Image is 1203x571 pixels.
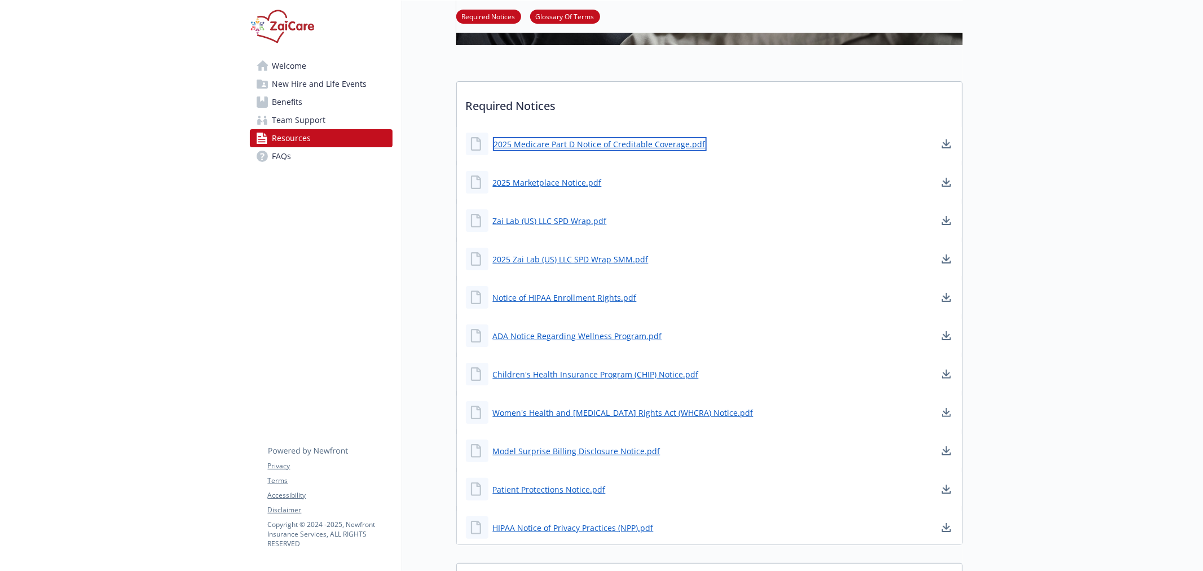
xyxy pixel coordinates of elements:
[940,214,953,227] a: download document
[940,521,953,534] a: download document
[940,329,953,342] a: download document
[940,291,953,304] a: download document
[493,484,606,495] a: Patient Protections Notice.pdf
[268,476,392,486] a: Terms
[493,177,602,188] a: 2025 Marketplace Notice.pdf
[940,444,953,458] a: download document
[940,137,953,151] a: download document
[493,407,753,419] a: Women's Health and [MEDICAL_DATA] Rights Act (WHCRA) Notice.pdf
[493,292,637,304] a: Notice of HIPAA Enrollment Rights.pdf
[250,111,393,129] a: Team Support
[493,253,649,265] a: 2025 Zai Lab (US) LLC SPD Wrap SMM.pdf
[272,75,367,93] span: New Hire and Life Events
[940,406,953,419] a: download document
[493,330,662,342] a: ADA Notice Regarding Wellness Program.pdf
[250,57,393,75] a: Welcome
[272,57,307,75] span: Welcome
[272,111,326,129] span: Team Support
[268,520,392,548] p: Copyright © 2024 - 2025 , Newfront Insurance Services, ALL RIGHTS RESERVED
[250,75,393,93] a: New Hire and Life Events
[493,137,707,151] a: 2025 Medicare Part D Notice of Creditable Coverage.pdf
[268,505,392,515] a: Disclaimer
[940,367,953,381] a: download document
[493,215,607,227] a: Zai Lab (US) LLC SPD Wrap.pdf
[940,252,953,266] a: download document
[493,368,699,380] a: Children's Health Insurance Program (CHIP) Notice.pdf
[940,482,953,496] a: download document
[272,129,311,147] span: Resources
[272,93,303,111] span: Benefits
[250,147,393,165] a: FAQs
[493,445,660,457] a: Model Surprise Billing Disclosure Notice.pdf
[272,147,292,165] span: FAQs
[250,93,393,111] a: Benefits
[530,11,600,21] a: Glossary Of Terms
[456,11,521,21] a: Required Notices
[493,522,654,534] a: HIPAA Notice of Privacy Practices (NPP).pdf
[457,82,962,124] p: Required Notices
[268,461,392,471] a: Privacy
[250,129,393,147] a: Resources
[268,490,392,500] a: Accessibility
[940,175,953,189] a: download document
